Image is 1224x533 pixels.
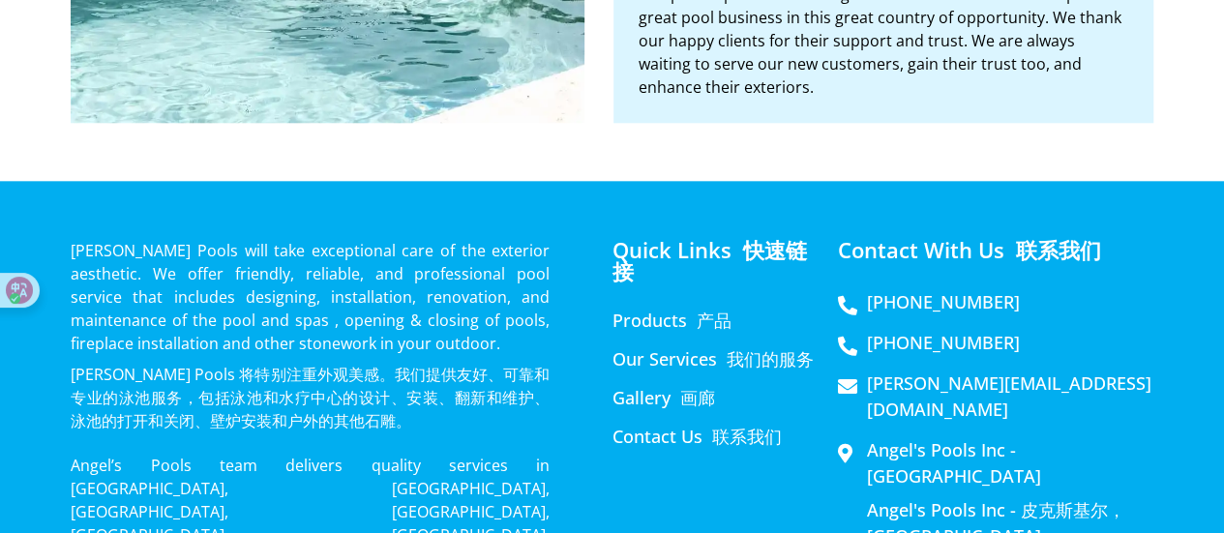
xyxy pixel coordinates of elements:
[612,349,822,369] a: Our Services 我们的服务
[612,311,822,446] nav: Menu
[612,311,822,330] a: Products 产品
[612,388,822,407] a: Gallery 画廊
[862,330,1020,356] span: [PHONE_NUMBER]
[838,330,1153,356] a: [PHONE_NUMBER]
[612,427,822,446] a: Contact Us 联系我们
[862,289,1020,315] span: [PHONE_NUMBER]
[71,364,550,431] font: [PERSON_NAME] Pools 将特别注重外观美感。我们提供友好、可靠和专业的泳池服务，包括泳池和水疗中心的设计、安装、翻新和维护、泳池的打开和关闭、壁炉安装和户外的其他石雕。
[680,386,715,409] font: 画廊
[1016,235,1101,264] font: 联系我们
[612,239,822,281] h4: Quick Links
[838,239,1153,260] h4: Contact With Us
[838,289,1153,315] a: [PHONE_NUMBER]
[727,347,814,370] font: 我们的服务
[612,235,807,285] font: 快速链接
[697,309,731,332] font: 产品
[712,425,782,448] font: 联系我们
[71,239,550,440] p: [PERSON_NAME] Pools will take exceptional care of the exterior aesthetic. We offer friendly, reli...
[862,370,1153,423] span: [PERSON_NAME][EMAIL_ADDRESS][DOMAIN_NAME]
[838,370,1153,423] a: [PERSON_NAME][EMAIL_ADDRESS][DOMAIN_NAME]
